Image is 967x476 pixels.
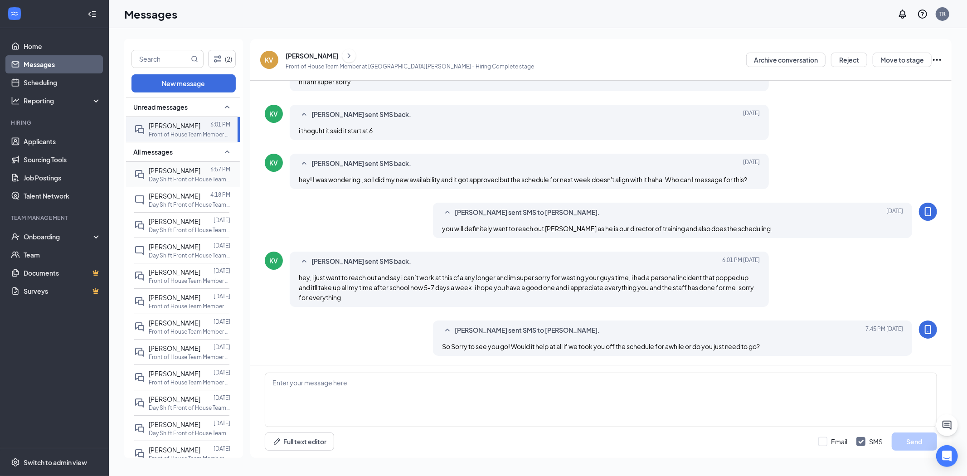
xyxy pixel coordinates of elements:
[743,158,760,169] span: [DATE]
[149,446,200,454] span: [PERSON_NAME]
[149,369,200,378] span: [PERSON_NAME]
[342,49,356,63] button: ChevronRight
[299,109,310,120] svg: SmallChevronUp
[131,74,236,92] button: New message
[133,147,173,156] span: All messages
[442,342,760,350] span: So Sorry to see you go! Would it help at all if we took you off the schedule for awhile or do you...
[134,321,145,332] svg: DoubleChat
[24,96,102,105] div: Reporting
[936,445,958,467] div: Open Intercom Messenger
[214,292,230,300] p: [DATE]
[149,252,230,259] p: Day Shift Front of House Team Member at I-25 & Harmony Rd
[149,201,230,209] p: Day Shift Front of House Team Member at I-25 & Harmony Rd
[299,126,373,135] span: i thoguht it said it start at 6
[265,55,274,64] div: KV
[149,429,230,437] p: Day Shift Front of House Team Member at I-25 & Harmony Rd
[149,277,230,285] p: Front of House Team Member at [GEOGRAPHIC_DATA][PERSON_NAME]
[134,169,145,180] svg: DoubleChat
[923,324,933,335] svg: MobileSms
[24,151,101,169] a: Sourcing Tools
[149,268,200,276] span: [PERSON_NAME]
[917,9,928,19] svg: QuestionInfo
[24,169,101,187] a: Job Postings
[270,256,278,265] div: KV
[214,394,230,402] p: [DATE]
[134,124,145,135] svg: DoubleChat
[311,256,411,267] span: [PERSON_NAME] sent SMS back.
[149,404,230,412] p: Day Shift Front of House Team Member at I-25 & Harmony Rd
[299,158,310,169] svg: SmallChevronUp
[149,328,230,335] p: Front of House Team Member at [GEOGRAPHIC_DATA][PERSON_NAME]
[134,194,145,205] svg: ChatInactive
[892,432,937,451] button: Send
[132,50,189,68] input: Search
[149,302,230,310] p: Front of House Team Member at [GEOGRAPHIC_DATA][PERSON_NAME]
[149,243,200,251] span: [PERSON_NAME]
[191,55,198,63] svg: MagnifyingGlass
[24,132,101,151] a: Applicants
[149,420,200,428] span: [PERSON_NAME]
[345,50,354,61] svg: ChevronRight
[87,10,97,19] svg: Collapse
[722,256,760,267] span: [DATE] 6:01 PM
[134,245,145,256] svg: ChatInactive
[24,246,101,264] a: Team
[134,296,145,307] svg: DoubleChat
[149,319,200,327] span: [PERSON_NAME]
[149,192,200,200] span: [PERSON_NAME]
[212,53,223,64] svg: Filter
[11,96,20,105] svg: Analysis
[24,73,101,92] a: Scheduling
[124,6,177,22] h1: Messages
[149,226,230,234] p: Day Shift Front of House Team Member at I-25 & Harmony Rd
[149,395,200,403] span: [PERSON_NAME]
[442,325,453,336] svg: SmallChevronUp
[24,37,101,55] a: Home
[214,369,230,376] p: [DATE]
[831,53,867,67] button: Reject
[270,158,278,167] div: KV
[222,146,233,157] svg: SmallChevronUp
[134,271,145,282] svg: DoubleChat
[939,10,946,18] div: TR
[149,379,230,386] p: Front of House Team Member at [GEOGRAPHIC_DATA][PERSON_NAME]
[455,207,600,218] span: [PERSON_NAME] sent SMS to [PERSON_NAME].
[214,445,230,452] p: [DATE]
[11,232,20,241] svg: UserCheck
[210,191,230,199] p: 4:18 PM
[149,353,230,361] p: Front of House Team Member at [GEOGRAPHIC_DATA][PERSON_NAME]
[24,187,101,205] a: Talent Network
[942,420,952,431] svg: ChatActive
[24,55,101,73] a: Messages
[299,273,754,301] span: hey, i just want to reach out and say i can’t work at this cfa any longer and im super sorry for ...
[272,437,282,446] svg: Pen
[149,131,230,138] p: Front of House Team Member at [GEOGRAPHIC_DATA][PERSON_NAME]
[133,102,188,112] span: Unread messages
[149,166,200,175] span: [PERSON_NAME]
[923,206,933,217] svg: MobileSms
[222,102,233,112] svg: SmallChevronUp
[149,344,200,352] span: [PERSON_NAME]
[442,224,773,233] span: you will definitely want to reach out [PERSON_NAME] as he is our director of training and also do...
[743,109,760,120] span: [DATE]
[311,109,411,120] span: [PERSON_NAME] sent SMS back.
[886,207,903,218] span: [DATE]
[210,121,230,128] p: 6:01 PM
[134,372,145,383] svg: DoubleChat
[134,220,145,231] svg: DoubleChat
[149,121,200,130] span: [PERSON_NAME]
[134,448,145,459] svg: DoubleChat
[932,54,943,65] svg: Ellipses
[299,256,310,267] svg: SmallChevronUp
[149,293,200,301] span: [PERSON_NAME]
[214,343,230,351] p: [DATE]
[11,458,20,467] svg: Settings
[24,282,101,300] a: SurveysCrown
[10,9,19,18] svg: WorkstreamLogo
[455,325,600,336] span: [PERSON_NAME] sent SMS to [PERSON_NAME].
[873,53,932,67] button: Move to stage
[311,158,411,169] span: [PERSON_NAME] sent SMS back.
[936,414,958,436] button: ChatActive
[210,165,230,173] p: 6:57 PM
[897,9,908,19] svg: Notifications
